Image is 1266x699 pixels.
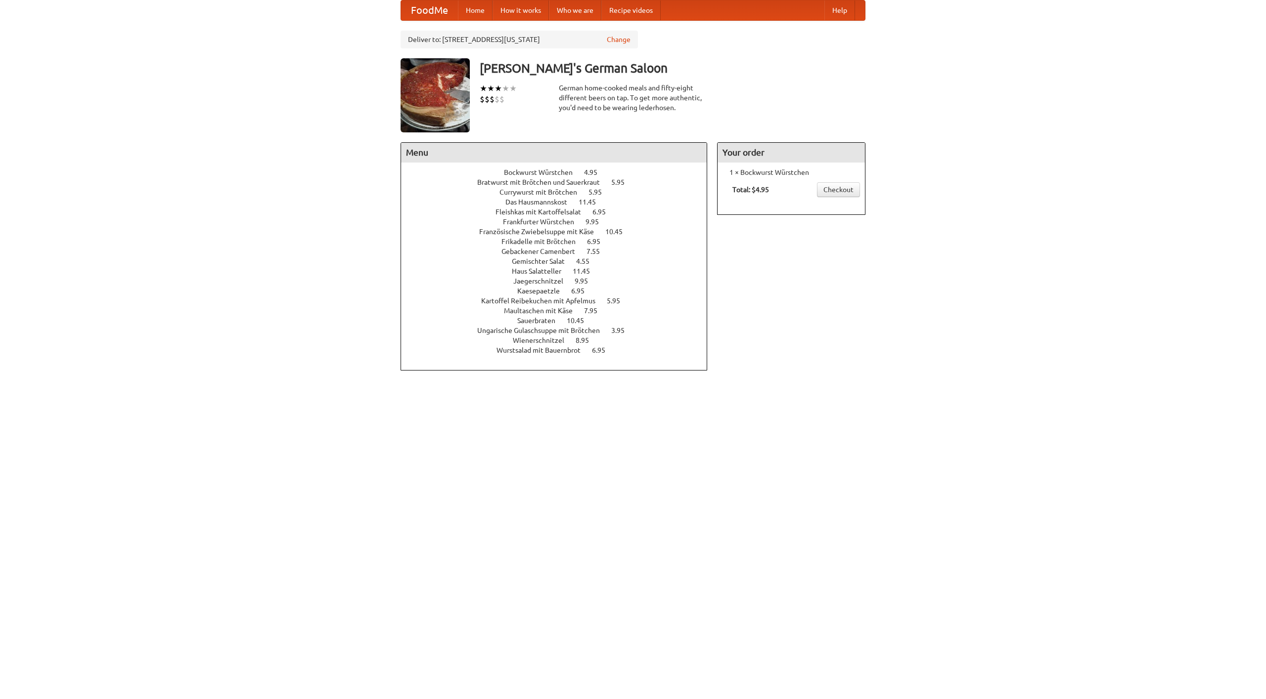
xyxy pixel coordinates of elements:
a: Currywurst mit Brötchen 5.95 [499,188,620,196]
span: 8.95 [576,336,599,344]
span: Wienerschnitzel [513,336,574,344]
span: Frikadelle mit Brötchen [501,238,586,246]
a: Gemischter Salat 4.55 [512,257,608,265]
a: Wienerschnitzel 8.95 [513,336,607,344]
li: ★ [509,83,517,94]
span: 5.95 [588,188,612,196]
a: Frikadelle mit Brötchen 6.95 [501,238,619,246]
li: $ [485,94,490,105]
span: Gebackener Camenbert [501,247,585,255]
li: ★ [495,83,502,94]
a: Maultaschen mit Käse 7.95 [504,307,616,315]
a: Kaesepaetzle 6.95 [517,287,603,295]
li: ★ [480,83,487,94]
span: 10.45 [567,317,594,325]
a: How it works [493,0,549,20]
a: Bratwurst mit Brötchen und Sauerkraut 5.95 [477,178,643,186]
h4: Your order [718,143,865,163]
a: Haus Salatteller 11.45 [512,267,608,275]
span: Sauerbraten [517,317,565,325]
span: 5.95 [607,297,630,305]
li: ★ [487,83,495,94]
a: Home [458,0,493,20]
a: Frankfurter Würstchen 9.95 [503,218,617,226]
a: Französische Zwiebelsuppe mit Käse 10.45 [479,228,641,236]
a: Help [824,0,855,20]
span: 11.45 [573,267,600,275]
a: Who we are [549,0,601,20]
span: Kaesepaetzle [517,287,570,295]
span: Wurstsalad mit Bauernbrot [497,346,590,354]
span: 6.95 [592,346,615,354]
span: Currywurst mit Brötchen [499,188,587,196]
div: Deliver to: [STREET_ADDRESS][US_STATE] [401,31,638,48]
span: 6.95 [571,287,594,295]
span: Gemischter Salat [512,257,575,265]
b: Total: $4.95 [732,186,769,194]
h3: [PERSON_NAME]'s German Saloon [480,58,865,78]
span: 4.95 [584,168,607,176]
span: 7.95 [584,307,607,315]
span: 4.55 [576,257,599,265]
a: Change [607,35,631,44]
li: $ [490,94,495,105]
span: 9.95 [575,277,598,285]
li: $ [499,94,504,105]
a: Fleishkas mit Kartoffelsalat 6.95 [496,208,624,216]
span: 10.45 [605,228,633,236]
span: 3.95 [611,327,634,334]
span: Das Hausmannskost [505,198,577,206]
a: Kartoffel Reibekuchen mit Apfelmus 5.95 [481,297,638,305]
span: Französische Zwiebelsuppe mit Käse [479,228,604,236]
a: Bockwurst Würstchen 4.95 [504,168,616,176]
a: FoodMe [401,0,458,20]
span: 6.95 [592,208,616,216]
a: Checkout [817,182,860,197]
a: Ungarische Gulaschsuppe mit Brötchen 3.95 [477,327,643,334]
span: Frankfurter Würstchen [503,218,584,226]
span: 5.95 [611,178,634,186]
span: 11.45 [579,198,606,206]
span: 7.55 [587,247,610,255]
span: Maultaschen mit Käse [504,307,583,315]
li: $ [480,94,485,105]
span: Bratwurst mit Brötchen und Sauerkraut [477,178,610,186]
a: Gebackener Camenbert 7.55 [501,247,618,255]
span: 9.95 [586,218,609,226]
h4: Menu [401,143,707,163]
span: Fleishkas mit Kartoffelsalat [496,208,591,216]
div: German home-cooked meals and fifty-eight different beers on tap. To get more authentic, you'd nee... [559,83,707,113]
a: Recipe videos [601,0,661,20]
span: Ungarische Gulaschsuppe mit Brötchen [477,327,610,334]
a: Jaegerschnitzel 9.95 [513,277,606,285]
img: angular.jpg [401,58,470,132]
span: 6.95 [587,238,610,246]
a: Das Hausmannskost 11.45 [505,198,614,206]
a: Sauerbraten 10.45 [517,317,602,325]
li: ★ [502,83,509,94]
li: $ [495,94,499,105]
span: Bockwurst Würstchen [504,168,583,176]
li: 1 × Bockwurst Würstchen [723,167,860,177]
span: Haus Salatteller [512,267,571,275]
span: Kartoffel Reibekuchen mit Apfelmus [481,297,605,305]
a: Wurstsalad mit Bauernbrot 6.95 [497,346,624,354]
span: Jaegerschnitzel [513,277,573,285]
